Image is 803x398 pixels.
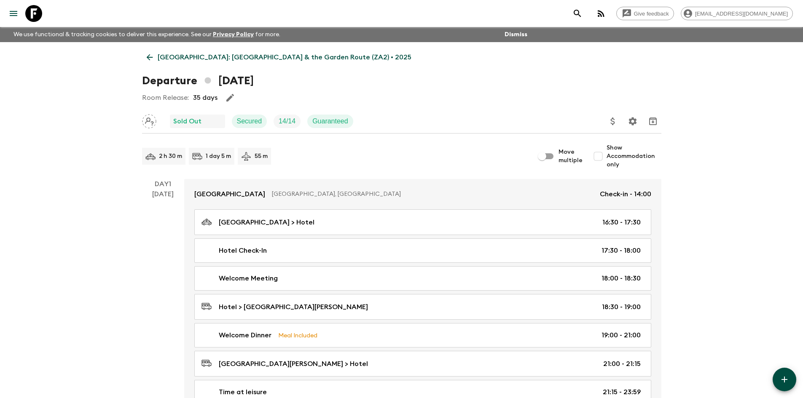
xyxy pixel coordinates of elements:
[173,116,201,126] p: Sold Out
[502,29,529,40] button: Dismiss
[232,115,267,128] div: Secured
[219,302,368,312] p: Hotel > [GEOGRAPHIC_DATA][PERSON_NAME]
[219,330,271,340] p: Welcome Dinner
[616,7,674,20] a: Give feedback
[213,32,254,37] a: Privacy Policy
[272,190,593,198] p: [GEOGRAPHIC_DATA], [GEOGRAPHIC_DATA]
[5,5,22,22] button: menu
[206,152,231,160] p: 1 day 5 m
[602,330,641,340] p: 19:00 - 21:00
[194,323,651,347] a: Welcome DinnerMeal Included19:00 - 21:00
[681,7,793,20] div: [EMAIL_ADDRESS][DOMAIN_NAME]
[312,116,348,126] p: Guaranteed
[194,238,651,263] a: Hotel Check-In17:30 - 18:00
[142,72,254,89] h1: Departure [DATE]
[559,148,583,165] span: Move multiple
[602,273,641,283] p: 18:00 - 18:30
[603,387,641,397] p: 21:15 - 23:59
[159,152,182,160] p: 2 h 30 m
[142,179,184,189] p: Day 1
[10,27,284,42] p: We use functional & tracking cookies to deliver this experience. See our for more.
[142,117,156,123] span: Assign pack leader
[219,359,368,369] p: [GEOGRAPHIC_DATA][PERSON_NAME] > Hotel
[607,144,661,169] span: Show Accommodation only
[142,93,189,103] p: Room Release:
[194,351,651,377] a: [GEOGRAPHIC_DATA][PERSON_NAME] > Hotel21:00 - 21:15
[219,387,267,397] p: Time at leisure
[690,11,792,17] span: [EMAIL_ADDRESS][DOMAIN_NAME]
[278,331,317,340] p: Meal Included
[569,5,586,22] button: search adventures
[194,209,651,235] a: [GEOGRAPHIC_DATA] > Hotel16:30 - 17:30
[602,217,641,227] p: 16:30 - 17:30
[602,302,641,312] p: 18:30 - 19:00
[645,113,661,130] button: Archive (Completed, Cancelled or Unsynced Departures only)
[219,246,267,256] p: Hotel Check-In
[219,273,278,283] p: Welcome Meeting
[219,217,314,227] p: [GEOGRAPHIC_DATA] > Hotel
[193,93,218,103] p: 35 days
[255,152,268,160] p: 55 m
[279,116,295,126] p: 14 / 14
[603,359,641,369] p: 21:00 - 21:15
[184,179,661,209] a: [GEOGRAPHIC_DATA][GEOGRAPHIC_DATA], [GEOGRAPHIC_DATA]Check-in - 14:00
[158,52,411,62] p: [GEOGRAPHIC_DATA]: [GEOGRAPHIC_DATA] & the Garden Route (ZA2) • 2025
[602,246,641,256] p: 17:30 - 18:00
[274,115,301,128] div: Trip Fill
[142,49,416,66] a: [GEOGRAPHIC_DATA]: [GEOGRAPHIC_DATA] & the Garden Route (ZA2) • 2025
[194,266,651,291] a: Welcome Meeting18:00 - 18:30
[604,113,621,130] button: Update Price, Early Bird Discount and Costs
[194,189,265,199] p: [GEOGRAPHIC_DATA]
[624,113,641,130] button: Settings
[194,294,651,320] a: Hotel > [GEOGRAPHIC_DATA][PERSON_NAME]18:30 - 19:00
[237,116,262,126] p: Secured
[600,189,651,199] p: Check-in - 14:00
[629,11,674,17] span: Give feedback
